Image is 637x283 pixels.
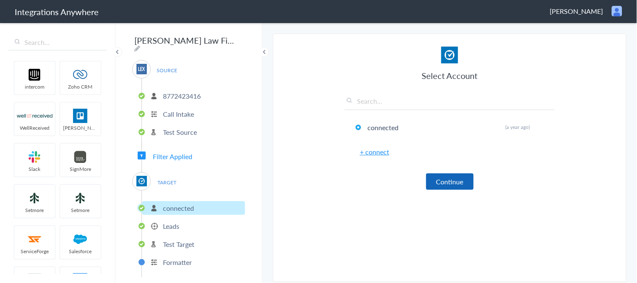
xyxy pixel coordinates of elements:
span: [PERSON_NAME] [60,124,101,131]
span: WellReceived [14,124,55,131]
img: Clio.jpg [136,176,147,186]
img: intercom-logo.svg [17,68,52,82]
img: trello.png [63,109,98,123]
span: [PERSON_NAME] [550,6,603,16]
p: Leads [163,221,179,231]
span: SOURCE [151,65,183,76]
img: signmore-logo.png [63,150,98,164]
img: wr-logo.svg [17,109,52,123]
button: Continue [426,173,474,190]
p: Formatter [163,257,192,267]
img: Clio.jpg [441,47,458,63]
span: TARGET [151,177,183,188]
h1: Integrations Anywhere [15,6,99,18]
input: Search... [8,34,107,50]
p: connected [163,203,194,213]
img: salesforce-logo.svg [63,232,98,246]
img: serviceforge-icon.png [17,232,52,246]
span: Salesforce [60,248,101,255]
img: setmoreNew.jpg [63,191,98,205]
span: ServiceForge [14,248,55,255]
span: Zoho CRM [60,83,101,90]
img: zoho-logo.svg [63,68,98,82]
img: setmoreNew.jpg [17,191,52,205]
img: user.png [612,6,622,16]
span: (a year ago) [506,123,530,131]
input: Search... [345,96,555,110]
img: lex-app-logo.svg [136,64,147,74]
span: Slack [14,165,55,173]
p: Test Source [163,127,197,137]
span: SignMore [60,165,101,173]
span: intercom [14,83,55,90]
p: 8772423416 [163,91,201,101]
h3: Select Account [345,70,555,81]
img: slack-logo.svg [17,150,52,164]
a: + connect [360,147,389,157]
p: Call Intake [163,109,194,119]
span: Setmore [14,207,55,214]
span: Setmore [60,207,101,214]
span: Filter Applied [153,152,192,161]
p: Test Target [163,239,194,249]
